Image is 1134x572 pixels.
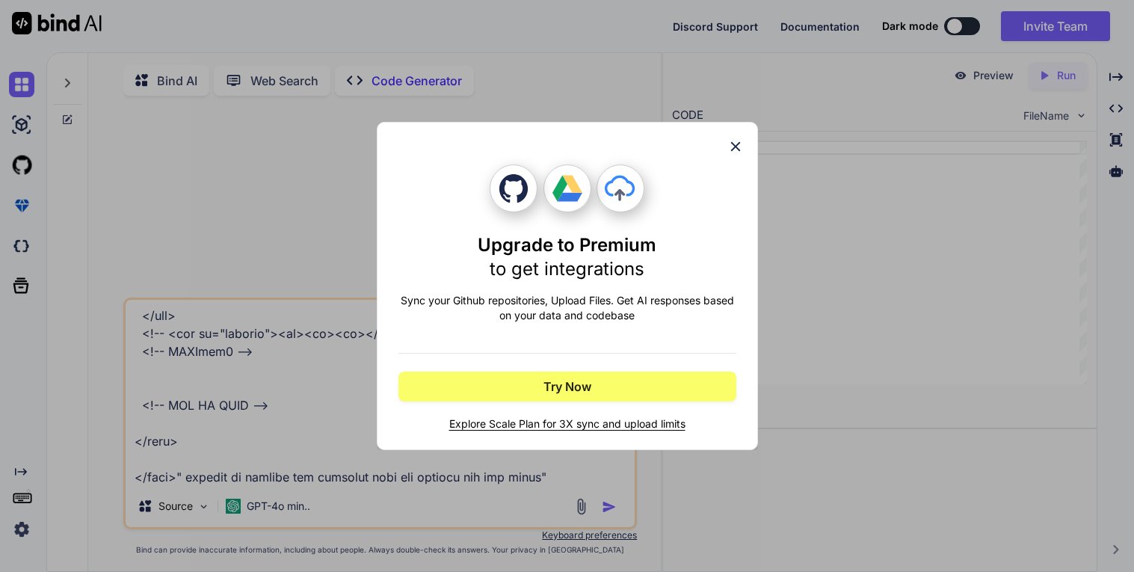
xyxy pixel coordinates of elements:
[398,372,736,402] button: Try Now
[398,293,736,323] p: Sync your Github repositories, Upload Files. Get AI responses based on your data and codebase
[490,258,644,280] span: to get integrations
[543,378,591,396] span: Try Now
[398,416,736,431] span: Explore Scale Plan for 3X sync and upload limits
[478,233,656,281] h1: Upgrade to Premium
